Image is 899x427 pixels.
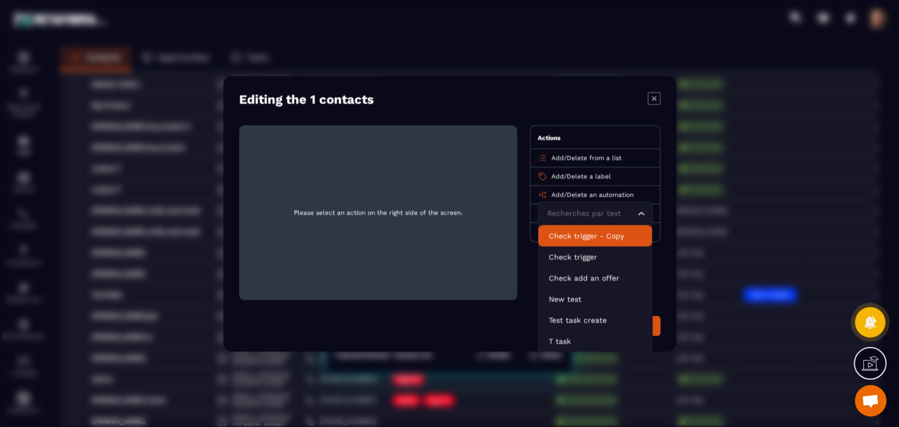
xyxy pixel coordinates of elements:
[551,172,564,180] span: Add
[551,190,634,198] p: /
[549,335,641,346] p: T task
[567,172,611,180] span: Delete a label
[248,133,509,291] span: Please select an action on the right side of the screen.
[239,92,374,106] h4: Editing the 1 contacts
[567,154,621,161] span: Delete from a list
[538,134,560,141] span: Actions
[567,191,634,198] span: Delete an automation
[855,385,886,416] div: Mở cuộc trò chuyện
[545,207,635,219] input: Search for option
[551,154,564,161] span: Add
[549,251,641,262] p: Check trigger
[551,191,564,198] span: Add
[551,172,611,180] p: /
[538,201,653,225] div: Search for option
[551,153,621,162] p: /
[549,314,641,325] p: Test task create
[549,293,641,304] p: New test
[549,272,641,283] p: Check add an offer
[618,315,660,335] button: Edit
[549,230,641,241] p: Check trigger - Copy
